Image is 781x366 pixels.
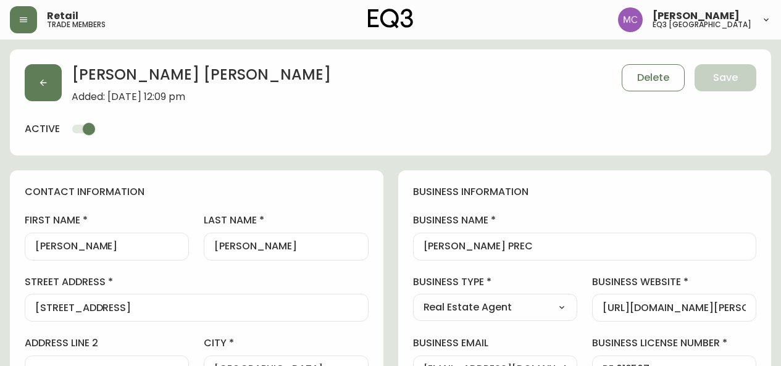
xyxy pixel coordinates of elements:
[47,11,78,21] span: Retail
[592,275,756,289] label: business website
[592,336,756,350] label: business license number
[413,275,577,289] label: business type
[653,21,751,28] h5: eq3 [GEOGRAPHIC_DATA]
[72,91,331,102] span: Added: [DATE] 12:09 pm
[47,21,106,28] h5: trade members
[204,214,368,227] label: last name
[25,275,369,289] label: street address
[25,336,189,350] label: address line 2
[413,336,577,350] label: business email
[653,11,740,21] span: [PERSON_NAME]
[618,7,643,32] img: 6dbdb61c5655a9a555815750a11666cc
[25,185,369,199] h4: contact information
[204,336,368,350] label: city
[368,9,414,28] img: logo
[72,64,331,91] h2: [PERSON_NAME] [PERSON_NAME]
[637,71,669,85] span: Delete
[603,302,746,314] input: https://www.designshop.com
[25,214,189,227] label: first name
[25,122,60,136] h4: active
[622,64,685,91] button: Delete
[413,185,757,199] h4: business information
[413,214,757,227] label: business name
